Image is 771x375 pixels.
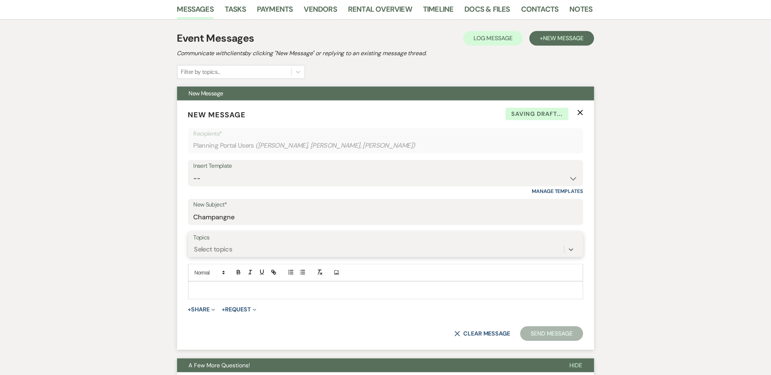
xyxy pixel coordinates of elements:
[465,3,510,19] a: Docs & Files
[189,90,223,97] span: New Message
[194,245,232,255] div: Select topics
[543,34,584,42] span: New Message
[222,307,225,312] span: +
[194,232,578,243] label: Topics
[194,139,578,153] div: Planning Portal Users
[529,31,594,46] button: +New Message
[194,200,578,210] label: New Subject*
[255,141,415,151] span: ( [PERSON_NAME], [PERSON_NAME], [PERSON_NAME] )
[188,307,191,312] span: +
[304,3,337,19] a: Vendors
[188,307,216,312] button: Share
[532,188,583,194] a: Manage Templates
[348,3,412,19] a: Rental Overview
[474,34,513,42] span: Log Message
[454,331,510,337] button: Clear message
[177,359,558,372] button: A Few More Questions!
[181,68,220,76] div: Filter by topics...
[423,3,454,19] a: Timeline
[570,3,593,19] a: Notes
[558,359,594,372] button: Hide
[194,161,578,171] div: Insert Template
[570,361,583,369] span: Hide
[225,3,246,19] a: Tasks
[194,129,578,139] p: Recipients*
[177,31,254,46] h1: Event Messages
[520,326,583,341] button: Send Message
[188,110,246,120] span: New Message
[222,307,257,312] button: Request
[521,3,559,19] a: Contacts
[189,361,250,369] span: A Few More Questions!
[506,108,569,120] span: Saving draft...
[463,31,523,46] button: Log Message
[177,3,214,19] a: Messages
[177,49,594,58] h2: Communicate with clients by clicking "New Message" or replying to an existing message thread.
[257,3,293,19] a: Payments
